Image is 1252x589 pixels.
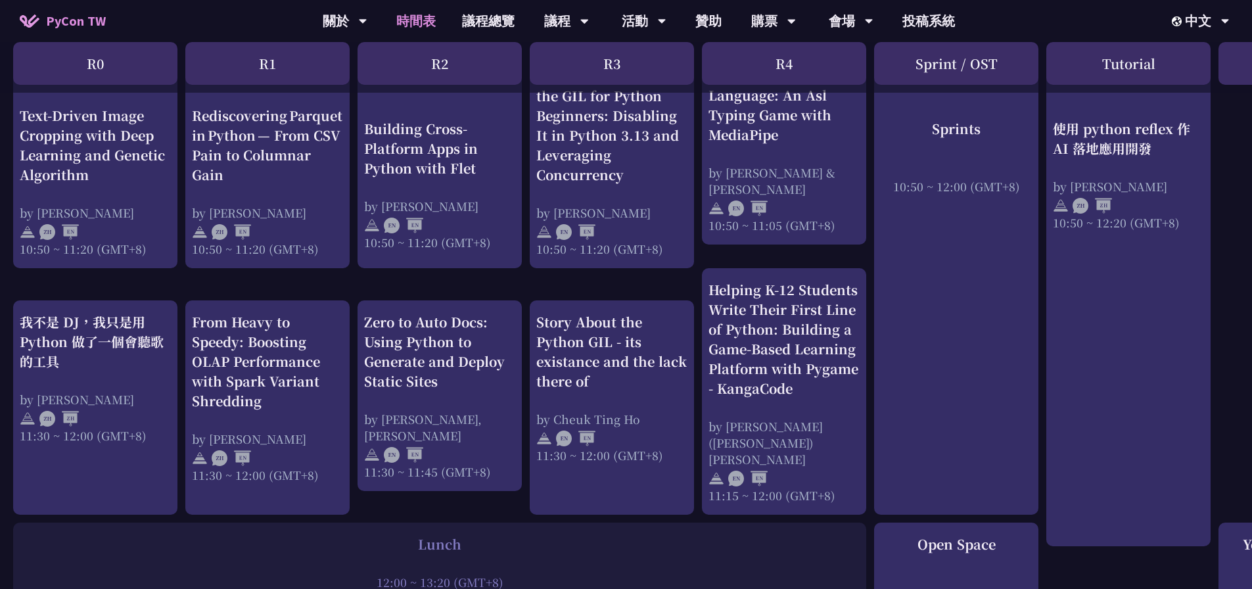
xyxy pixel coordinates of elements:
[1053,66,1204,177] a: 使用 python reflex 作 AI 落地應用開發 by [PERSON_NAME] 10:50 ~ 12:20 (GMT+8)
[728,200,768,216] img: ENEN.5a408d1.svg
[364,463,515,480] div: 11:30 ~ 11:45 (GMT+8)
[192,467,343,483] div: 11:30 ~ 12:00 (GMT+8)
[536,66,687,185] div: An Introduction to the GIL for Python Beginners: Disabling It in Python 3.13 and Leveraging Concu...
[1172,16,1185,26] img: Locale Icon
[728,471,768,486] img: ENEN.5a408d1.svg
[20,391,171,408] div: by [PERSON_NAME]
[881,177,1032,194] div: 10:50 ~ 12:00 (GMT+8)
[556,224,595,240] img: ENEN.5a408d1.svg
[192,106,343,185] div: Rediscovering Parquet in Python — From CSV Pain to Columnar Gain
[20,66,171,217] a: Text-Driven Image Cropping with Deep Learning and Genetic Algorithm by [PERSON_NAME] 10:50 ~ 11:2...
[39,224,79,240] img: ZHEN.371966e.svg
[881,118,1032,138] div: Sprints
[1053,177,1204,194] div: by [PERSON_NAME]
[192,204,343,221] div: by [PERSON_NAME]
[192,431,343,447] div: by [PERSON_NAME]
[536,447,687,463] div: 11:30 ~ 12:00 (GMT+8)
[13,42,177,85] div: R0
[20,312,171,371] div: 我不是 DJ，我只是用 Python 做了一個會聽歌的工具
[39,411,79,427] img: ZHZH.38617ef.svg
[536,312,687,391] div: Story About the Python GIL - its existance and the lack there of
[364,312,515,480] a: Zero to Auto Docs: Using Python to Generate and Deploy Static Sites by [PERSON_NAME], [PERSON_NAM...
[530,42,694,85] div: R3
[20,14,39,28] img: Home icon of PyCon TW 2025
[536,431,552,446] img: svg+xml;base64,PHN2ZyB4bWxucz0iaHR0cDovL3d3dy53My5vcmcvMjAwMC9zdmciIHdpZHRoPSIyNCIgaGVpZ2h0PSIyNC...
[192,224,208,240] img: svg+xml;base64,PHN2ZyB4bWxucz0iaHR0cDovL3d3dy53My5vcmcvMjAwMC9zdmciIHdpZHRoPSIyNCIgaGVpZ2h0PSIyNC...
[364,66,515,197] a: Building Cross-Platform Apps in Python with Flet by [PERSON_NAME] 10:50 ~ 11:20 (GMT+8)
[536,241,687,257] div: 10:50 ~ 11:20 (GMT+8)
[708,200,724,216] img: svg+xml;base64,PHN2ZyB4bWxucz0iaHR0cDovL3d3dy53My5vcmcvMjAwMC9zdmciIHdpZHRoPSIyNCIgaGVpZ2h0PSIyNC...
[364,447,380,463] img: svg+xml;base64,PHN2ZyB4bWxucz0iaHR0cDovL3d3dy53My5vcmcvMjAwMC9zdmciIHdpZHRoPSIyNCIgaGVpZ2h0PSIyNC...
[364,118,515,177] div: Building Cross-Platform Apps in Python with Flet
[20,427,171,444] div: 11:30 ~ 12:00 (GMT+8)
[192,450,208,466] img: svg+xml;base64,PHN2ZyB4bWxucz0iaHR0cDovL3d3dy53My5vcmcvMjAwMC9zdmciIHdpZHRoPSIyNCIgaGVpZ2h0PSIyNC...
[364,233,515,250] div: 10:50 ~ 11:20 (GMT+8)
[702,42,866,85] div: R4
[46,11,106,31] span: PyCon TW
[185,42,350,85] div: R1
[708,471,724,486] img: svg+xml;base64,PHN2ZyB4bWxucz0iaHR0cDovL3d3dy53My5vcmcvMjAwMC9zdmciIHdpZHRoPSIyNCIgaGVpZ2h0PSIyNC...
[192,241,343,257] div: 10:50 ~ 11:20 (GMT+8)
[212,224,251,240] img: ZHEN.371966e.svg
[7,5,119,37] a: PyCon TW
[536,66,687,256] a: An Introduction to the GIL for Python Beginners: Disabling It in Python 3.13 and Leveraging Concu...
[708,217,860,233] div: 10:50 ~ 11:05 (GMT+8)
[881,534,1032,554] div: Open Space
[708,487,860,504] div: 11:15 ~ 12:00 (GMT+8)
[358,42,522,85] div: R2
[192,312,343,411] div: From Heavy to Speedy: Boosting OLAP Performance with Spark Variant Shredding
[20,411,35,427] img: svg+xml;base64,PHN2ZyB4bWxucz0iaHR0cDovL3d3dy53My5vcmcvMjAwMC9zdmciIHdpZHRoPSIyNCIgaGVpZ2h0PSIyNC...
[708,280,860,398] div: Helping K-12 Students Write Their First Line of Python: Building a Game-Based Learning Platform w...
[364,312,515,391] div: Zero to Auto Docs: Using Python to Generate and Deploy Static Sites
[364,218,380,233] img: svg+xml;base64,PHN2ZyB4bWxucz0iaHR0cDovL3d3dy53My5vcmcvMjAwMC9zdmciIHdpZHRoPSIyNCIgaGVpZ2h0PSIyNC...
[536,312,687,463] a: Story About the Python GIL - its existance and the lack there of by Cheuk Ting Ho 11:30 ~ 12:00 (...
[708,164,860,197] div: by [PERSON_NAME] & [PERSON_NAME]
[20,224,35,240] img: svg+xml;base64,PHN2ZyB4bWxucz0iaHR0cDovL3d3dy53My5vcmcvMjAwMC9zdmciIHdpZHRoPSIyNCIgaGVpZ2h0PSIyNC...
[20,241,171,257] div: 10:50 ~ 11:20 (GMT+8)
[192,66,343,217] a: Rediscovering Parquet in Python — From CSV Pain to Columnar Gain by [PERSON_NAME] 10:50 ~ 11:20 (...
[556,431,595,446] img: ENEN.5a408d1.svg
[212,450,251,466] img: ZHEN.371966e.svg
[364,197,515,214] div: by [PERSON_NAME]
[384,447,423,463] img: ENEN.5a408d1.svg
[1073,198,1112,214] img: ZHZH.38617ef.svg
[536,224,552,240] img: svg+xml;base64,PHN2ZyB4bWxucz0iaHR0cDovL3d3dy53My5vcmcvMjAwMC9zdmciIHdpZHRoPSIyNCIgaGVpZ2h0PSIyNC...
[20,106,171,185] div: Text-Driven Image Cropping with Deep Learning and Genetic Algorithm
[20,312,171,444] a: 我不是 DJ，我只是用 Python 做了一個會聽歌的工具 by [PERSON_NAME] 11:30 ~ 12:00 (GMT+8)
[708,66,860,233] a: Spell it with Sign Language: An Asl Typing Game with MediaPipe by [PERSON_NAME] & [PERSON_NAME] 1...
[536,204,687,221] div: by [PERSON_NAME]
[708,418,860,467] div: by [PERSON_NAME] ([PERSON_NAME]) [PERSON_NAME]
[1053,198,1069,214] img: svg+xml;base64,PHN2ZyB4bWxucz0iaHR0cDovL3d3dy53My5vcmcvMjAwMC9zdmciIHdpZHRoPSIyNCIgaGVpZ2h0PSIyNC...
[1053,214,1204,230] div: 10:50 ~ 12:20 (GMT+8)
[384,218,423,233] img: ENEN.5a408d1.svg
[192,312,343,483] a: From Heavy to Speedy: Boosting OLAP Performance with Spark Variant Shredding by [PERSON_NAME] 11:...
[20,204,171,221] div: by [PERSON_NAME]
[364,411,515,444] div: by [PERSON_NAME], [PERSON_NAME]
[1046,42,1211,85] div: Tutorial
[536,411,687,427] div: by Cheuk Ting Ho
[20,534,860,554] div: Lunch
[708,280,860,504] a: Helping K-12 Students Write Their First Line of Python: Building a Game-Based Learning Platform w...
[1053,118,1204,158] div: 使用 python reflex 作 AI 落地應用開發
[708,66,860,145] div: Spell it with Sign Language: An Asl Typing Game with MediaPipe
[874,42,1038,85] div: Sprint / OST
